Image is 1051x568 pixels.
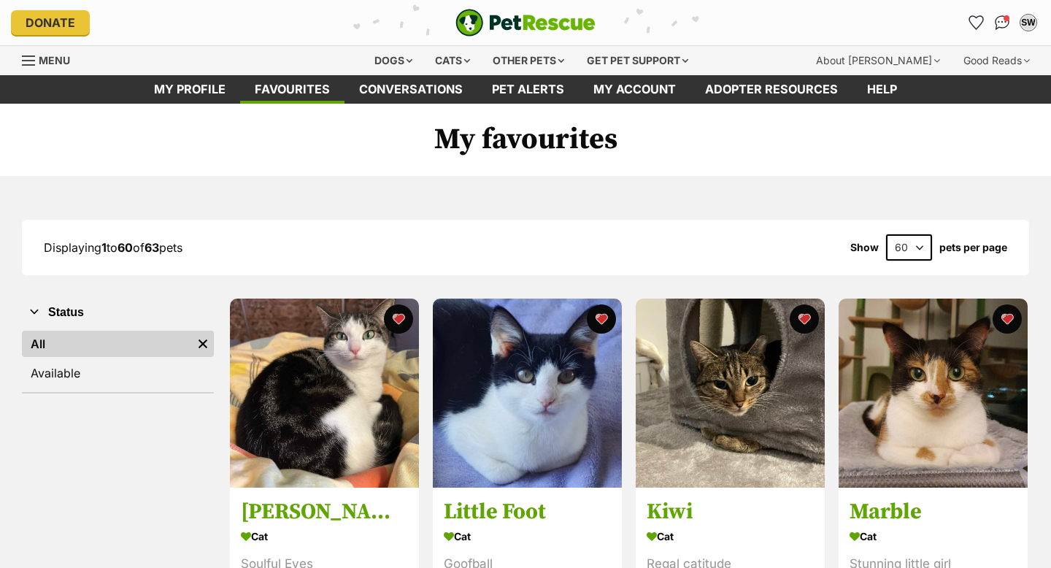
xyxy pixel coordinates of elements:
[587,304,616,334] button: favourite
[850,526,1017,548] div: Cat
[850,499,1017,526] h3: Marble
[939,242,1007,253] label: pets per page
[477,75,579,104] a: Pet alerts
[455,9,596,37] a: PetRescue
[636,299,825,488] img: Kiwi
[806,46,950,75] div: About [PERSON_NAME]
[39,54,70,66] span: Menu
[577,46,698,75] div: Get pet support
[953,46,1040,75] div: Good Reads
[455,9,596,37] img: logo-e224e6f780fb5917bec1dbf3a21bbac754714ae5b6737aabdf751b685950b380.svg
[344,75,477,104] a: conversations
[647,499,814,526] h3: Kiwi
[22,46,80,72] a: Menu
[993,304,1022,334] button: favourite
[690,75,852,104] a: Adopter resources
[241,499,408,526] h3: [PERSON_NAME] * 9 Lives Project Rescue*
[384,304,413,334] button: favourite
[241,526,408,548] div: Cat
[852,75,912,104] a: Help
[22,360,214,386] a: Available
[1021,15,1036,30] div: SW
[230,299,419,488] img: Laura * 9 Lives Project Rescue*
[240,75,344,104] a: Favourites
[579,75,690,104] a: My account
[101,240,107,255] strong: 1
[22,328,214,392] div: Status
[790,304,819,334] button: favourite
[364,46,423,75] div: Dogs
[118,240,133,255] strong: 60
[1017,11,1040,34] button: My account
[990,11,1014,34] a: Conversations
[444,526,611,548] div: Cat
[482,46,574,75] div: Other pets
[964,11,988,34] a: Favourites
[433,299,622,488] img: Little Foot
[839,299,1028,488] img: Marble
[647,526,814,548] div: Cat
[44,240,182,255] span: Displaying to of pets
[139,75,240,104] a: My profile
[964,11,1040,34] ul: Account quick links
[850,242,879,253] span: Show
[995,15,1010,30] img: chat-41dd97257d64d25036548639549fe6c8038ab92f7586957e7f3b1b290dea8141.svg
[425,46,480,75] div: Cats
[444,499,611,526] h3: Little Foot
[22,331,192,357] a: All
[192,331,214,357] a: Remove filter
[11,10,90,35] a: Donate
[22,303,214,322] button: Status
[145,240,159,255] strong: 63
